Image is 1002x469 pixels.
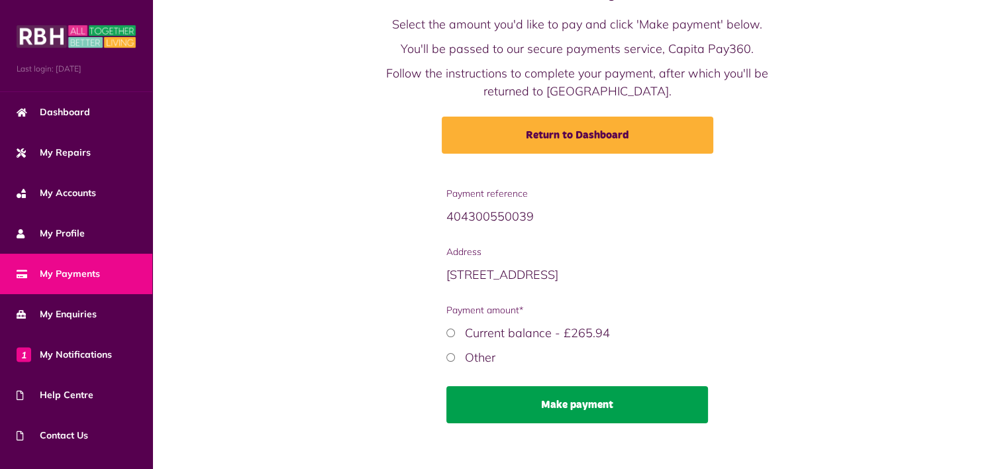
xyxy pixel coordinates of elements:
[446,303,707,317] span: Payment amount*
[378,40,777,58] p: You'll be passed to our secure payments service, Capita Pay360.
[17,347,31,362] span: 1
[17,105,90,119] span: Dashboard
[17,429,88,443] span: Contact Us
[17,348,112,362] span: My Notifications
[17,23,136,50] img: MyRBH
[446,386,707,423] button: Make payment
[378,15,777,33] p: Select the amount you'd like to pay and click 'Make payment' below.
[465,325,610,340] label: Current balance - £265.94
[17,307,97,321] span: My Enquiries
[446,187,707,201] span: Payment reference
[442,117,713,154] a: Return to Dashboard
[17,63,136,75] span: Last login: [DATE]
[17,186,96,200] span: My Accounts
[17,227,85,240] span: My Profile
[446,245,707,259] span: Address
[446,267,558,282] span: [STREET_ADDRESS]
[17,267,100,281] span: My Payments
[378,64,777,100] p: Follow the instructions to complete your payment, after which you'll be returned to [GEOGRAPHIC_D...
[446,209,534,224] span: 404300550039
[465,350,495,365] label: Other
[17,146,91,160] span: My Repairs
[17,388,93,402] span: Help Centre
